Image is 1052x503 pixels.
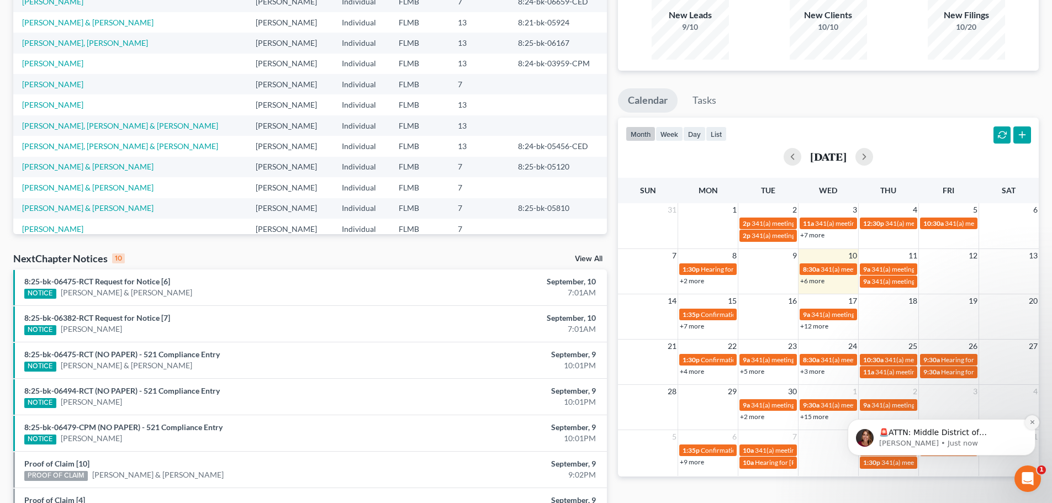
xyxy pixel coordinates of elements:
h2: [DATE] [810,151,847,162]
a: [PERSON_NAME] & [PERSON_NAME] [22,162,154,171]
td: FLMB [390,94,449,115]
span: Hearing for [PERSON_NAME] [755,458,841,467]
td: [PERSON_NAME] [247,74,333,94]
span: 341(a) meeting for [PERSON_NAME] [945,219,1051,227]
td: FLMB [390,157,449,177]
td: [PERSON_NAME] [247,157,333,177]
span: 21 [667,340,678,353]
div: September, 9 [413,422,596,433]
td: Individual [333,115,390,136]
td: FLMB [390,115,449,136]
span: 6 [1032,203,1039,216]
span: 25 [907,340,918,353]
span: Tue [761,186,775,195]
a: [PERSON_NAME], [PERSON_NAME] [22,38,148,47]
div: 10 [112,253,125,263]
span: Sun [640,186,656,195]
div: September, 10 [413,276,596,287]
span: 7 [791,430,798,443]
td: 8:25-bk-05120 [509,157,607,177]
span: 11a [803,219,814,227]
td: 7 [449,177,509,198]
iframe: Intercom notifications message [831,350,1052,473]
span: Confirmation Hearing for [PERSON_NAME] & [PERSON_NAME] [701,310,886,319]
td: 13 [449,33,509,53]
span: 1:35p [683,310,700,319]
a: [PERSON_NAME] & [PERSON_NAME] [61,360,192,371]
a: [PERSON_NAME] [61,396,122,407]
td: 7 [449,157,509,177]
div: 10/10 [790,22,867,33]
a: Calendar [618,88,678,113]
span: Confirmation Hearing for [PERSON_NAME] [701,446,827,454]
button: week [655,126,683,141]
span: 4 [912,203,918,216]
span: Thu [880,186,896,195]
a: +4 more [680,367,704,375]
td: [PERSON_NAME] [247,198,333,219]
button: list [706,126,727,141]
span: 3 [852,203,858,216]
span: 341(a) meeting for [PERSON_NAME] [751,401,858,409]
span: 341(a) meeting for [PERSON_NAME] [821,401,927,409]
a: 8:25-bk-06382-RCT Request for Notice [7] [24,313,170,322]
span: 14 [667,294,678,308]
span: 13 [1028,249,1039,262]
a: +7 more [680,322,704,330]
span: 341(a) meeting for [PERSON_NAME] [871,265,978,273]
td: 13 [449,94,509,115]
a: 8:25-bk-06494-RCT (NO PAPER) - 521 Compliance Entry [24,386,220,395]
span: 10a [743,446,754,454]
a: +9 more [680,458,704,466]
span: 6 [731,430,738,443]
div: September, 9 [413,385,596,396]
span: 24 [847,340,858,353]
a: [PERSON_NAME] & [PERSON_NAME] [61,287,192,298]
div: 9/10 [652,22,729,33]
span: 20 [1028,294,1039,308]
td: 7 [449,219,509,239]
button: Dismiss notification [194,66,208,80]
span: 8 [731,249,738,262]
span: 29 [727,385,738,398]
span: 2p [743,231,750,240]
a: [PERSON_NAME] [22,80,83,89]
span: 2 [791,203,798,216]
span: Hearing for [PERSON_NAME] [701,265,787,273]
td: 13 [449,136,509,156]
button: day [683,126,706,141]
a: 8:25-bk-06479-CPM (NO PAPER) - 521 Compliance Entry [24,422,223,432]
span: 8:30a [803,356,820,364]
a: +5 more [740,367,764,375]
span: 341(a) meeting for [PERSON_NAME] [821,356,927,364]
div: 10:01PM [413,396,596,407]
img: Profile image for Katie [25,80,43,97]
span: 10a [743,458,754,467]
td: FLMB [390,177,449,198]
iframe: Intercom live chat [1014,465,1041,492]
a: +3 more [800,367,824,375]
a: [PERSON_NAME] & [PERSON_NAME] [22,183,154,192]
span: 5 [972,203,979,216]
td: [PERSON_NAME] [247,54,333,74]
td: 7 [449,74,509,94]
a: [PERSON_NAME] & [PERSON_NAME] [22,18,154,27]
span: 341(a) meeting for [PERSON_NAME] & [PERSON_NAME] [752,219,917,227]
td: Individual [333,33,390,53]
a: [PERSON_NAME] & [PERSON_NAME] [22,203,154,213]
span: 1:30p [683,265,700,273]
a: +2 more [740,412,764,421]
span: 341(a) meeting for [PERSON_NAME] & [PERSON_NAME] [811,310,976,319]
span: 341(a) meeting for [PERSON_NAME] [871,277,978,285]
td: Individual [333,219,390,239]
td: 8:24-bk-03959-CPM [509,54,607,74]
div: NOTICE [24,362,56,372]
span: 16 [787,294,798,308]
td: Individual [333,198,390,219]
a: View All [575,255,602,263]
span: 11 [907,249,918,262]
td: Individual [333,136,390,156]
p: Message from Katie, sent Just now [48,89,191,99]
a: Tasks [683,88,726,113]
div: NOTICE [24,325,56,335]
